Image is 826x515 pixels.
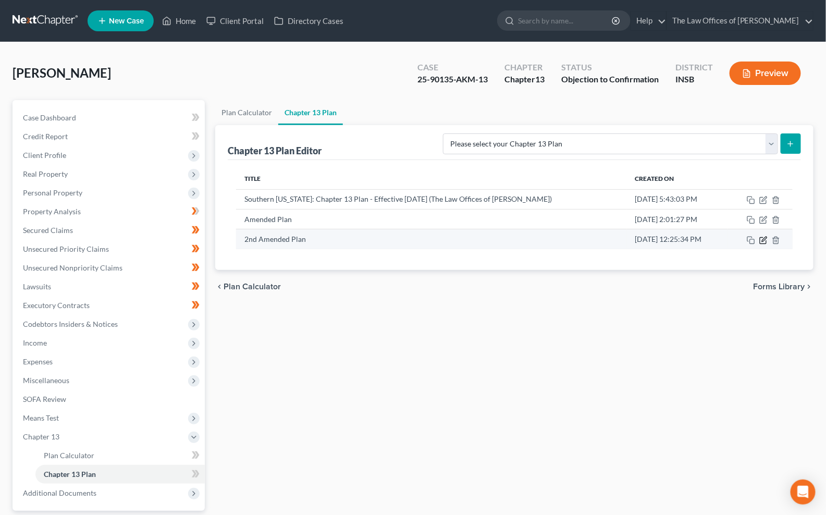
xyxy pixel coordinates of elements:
span: Property Analysis [23,207,81,216]
span: Chapter 13 [23,432,59,441]
span: Chapter 13 Plan [44,470,96,479]
span: SOFA Review [23,395,66,403]
div: Open Intercom Messenger [791,480,816,505]
span: Plan Calculator [224,283,281,291]
span: Lawsuits [23,282,51,291]
div: Objection to Confirmation [561,73,659,85]
span: Case Dashboard [23,113,76,122]
a: SOFA Review [15,390,205,409]
div: Case [417,62,488,73]
a: Plan Calculator [35,446,205,465]
a: Lawsuits [15,277,205,296]
span: Credit Report [23,132,68,141]
div: INSB [675,73,713,85]
span: Executory Contracts [23,301,90,310]
a: Property Analysis [15,202,205,221]
div: District [675,62,713,73]
td: [DATE] 12:25:34 PM [627,229,728,249]
span: Secured Claims [23,226,73,235]
td: [DATE] 2:01:27 PM [627,209,728,229]
a: Help [631,11,666,30]
a: Home [157,11,201,30]
span: Unsecured Nonpriority Claims [23,263,122,272]
button: chevron_left Plan Calculator [215,283,281,291]
td: [DATE] 5:43:03 PM [627,189,728,209]
div: Chapter [504,62,545,73]
span: Personal Property [23,188,82,197]
a: Unsecured Priority Claims [15,240,205,259]
td: Southern [US_STATE]: Chapter 13 Plan - Effective [DATE] (The Law Offices of [PERSON_NAME]) [236,189,627,209]
i: chevron_right [805,283,813,291]
th: Created On [627,168,728,189]
a: The Law Offices of [PERSON_NAME] [667,11,813,30]
a: Chapter 13 Plan [35,465,205,484]
span: Plan Calculator [44,451,94,460]
td: 2nd Amended Plan [236,229,627,249]
a: Case Dashboard [15,108,205,127]
span: Additional Documents [23,488,96,497]
div: Chapter [504,73,545,85]
span: Forms Library [754,283,805,291]
i: chevron_left [215,283,224,291]
span: Means Test [23,413,59,422]
span: Codebtors Insiders & Notices [23,320,118,328]
a: Executory Contracts [15,296,205,315]
a: Directory Cases [269,11,349,30]
a: Credit Report [15,127,205,146]
span: Expenses [23,357,53,366]
span: Real Property [23,169,68,178]
th: Title [236,168,627,189]
td: Amended Plan [236,209,627,229]
a: Secured Claims [15,221,205,240]
div: 25-90135-AKM-13 [417,73,488,85]
a: Client Portal [201,11,269,30]
span: 13 [535,74,545,84]
span: New Case [109,17,144,25]
div: Chapter 13 Plan Editor [228,144,322,157]
span: Income [23,338,47,347]
input: Search by name... [518,11,613,30]
span: Unsecured Priority Claims [23,244,109,253]
a: Plan Calculator [215,100,278,125]
span: Client Profile [23,151,66,160]
a: Chapter 13 Plan [278,100,343,125]
a: Unsecured Nonpriority Claims [15,259,205,277]
span: Miscellaneous [23,376,69,385]
button: Preview [730,62,801,85]
div: Status [561,62,659,73]
span: [PERSON_NAME] [13,65,111,80]
button: Forms Library chevron_right [754,283,813,291]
